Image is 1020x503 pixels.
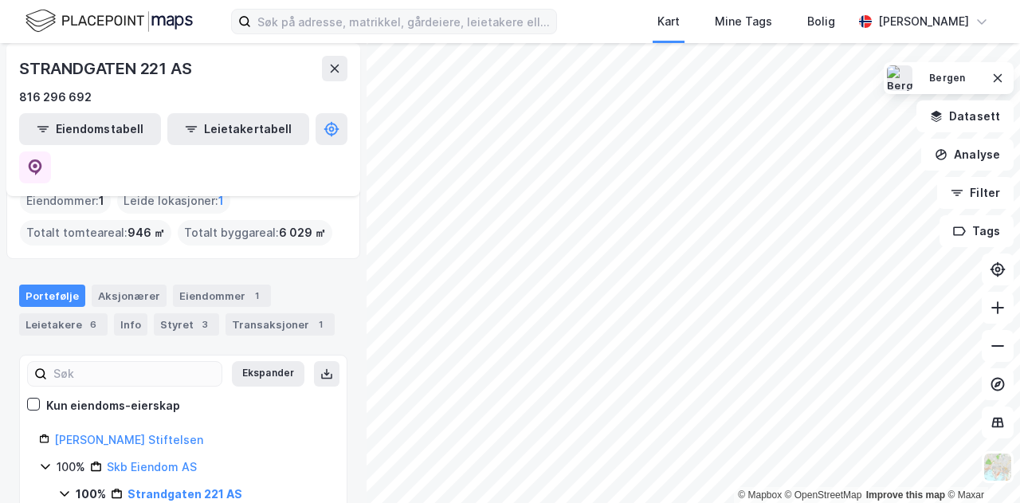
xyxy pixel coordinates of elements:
[218,191,224,210] span: 1
[785,489,862,501] a: OpenStreetMap
[107,460,197,474] a: Skb Eiendom AS
[921,139,1014,171] button: Analyse
[878,12,969,31] div: [PERSON_NAME]
[20,188,111,214] div: Eiendommer :
[919,65,975,91] button: Bergen
[19,56,194,81] div: STRANDGATEN 221 AS
[940,426,1020,503] div: Kontrollprogram for chat
[929,72,965,85] div: Bergen
[916,100,1014,132] button: Datasett
[117,188,230,214] div: Leide lokasjoner :
[657,12,680,31] div: Kart
[85,316,101,332] div: 6
[738,489,782,501] a: Mapbox
[127,223,165,242] span: 946 ㎡
[57,458,85,477] div: 100%
[20,220,171,246] div: Totalt tomteareal :
[167,113,309,145] button: Leietakertabell
[226,313,335,336] div: Transaksjoner
[807,12,835,31] div: Bolig
[19,113,161,145] button: Eiendomstabell
[47,362,222,386] input: Søk
[937,177,1014,209] button: Filter
[154,313,219,336] div: Styret
[54,433,203,446] a: [PERSON_NAME] Stiftelsen
[178,220,332,246] div: Totalt byggareal :
[19,313,108,336] div: Leietakere
[251,10,556,33] input: Søk på adresse, matrikkel, gårdeiere, leietakere eller personer
[19,285,85,307] div: Portefølje
[173,285,271,307] div: Eiendommer
[312,316,328,332] div: 1
[46,396,180,415] div: Kun eiendoms-eierskap
[19,88,92,107] div: 816 296 692
[249,288,265,304] div: 1
[114,313,147,336] div: Info
[279,223,326,242] span: 6 029 ㎡
[866,489,945,501] a: Improve this map
[25,7,193,35] img: logo.f888ab2527a4732fd821a326f86c7f29.svg
[99,191,104,210] span: 1
[92,285,167,307] div: Aksjonærer
[887,65,912,91] img: Bergen
[715,12,772,31] div: Mine Tags
[940,215,1014,247] button: Tags
[940,426,1020,503] iframe: Chat Widget
[127,487,242,501] a: Strandgaten 221 AS
[197,316,213,332] div: 3
[232,361,304,387] button: Ekspander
